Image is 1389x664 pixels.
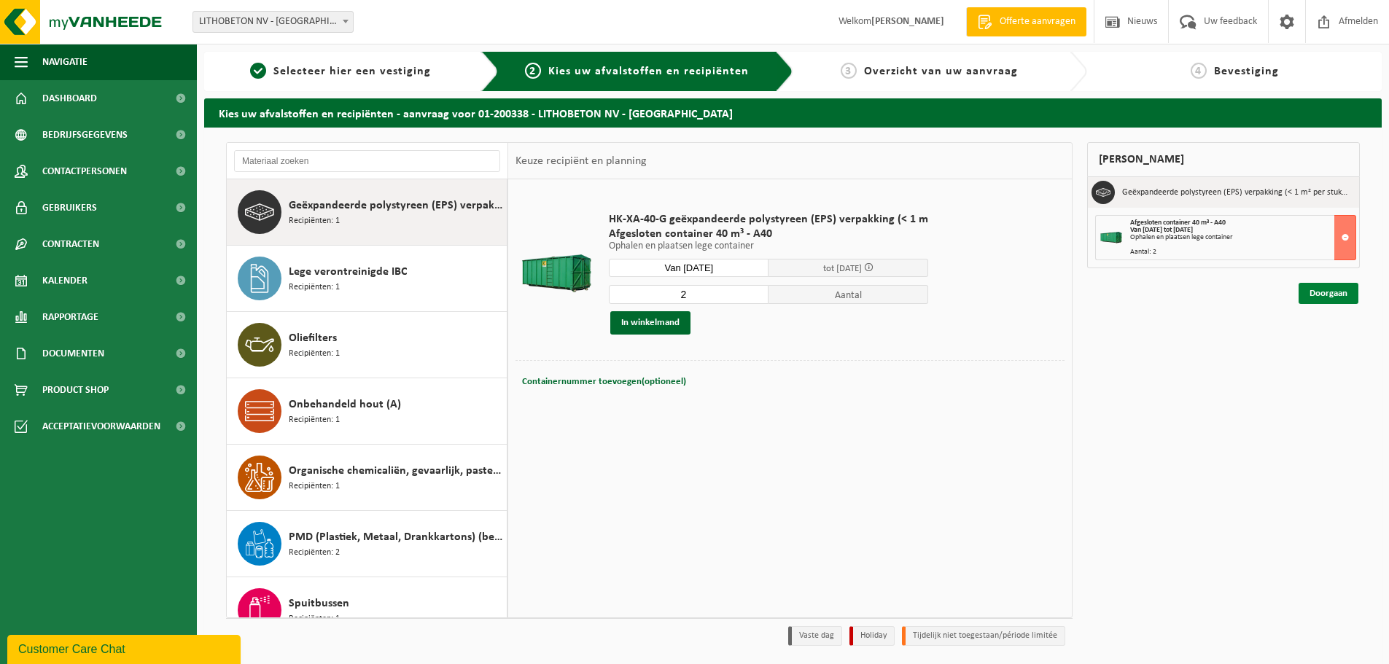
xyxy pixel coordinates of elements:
[788,626,842,646] li: Vaste dag
[42,117,128,153] span: Bedrijfsgegevens
[996,15,1079,29] span: Offerte aanvragen
[7,632,244,664] iframe: chat widget
[42,226,99,262] span: Contracten
[204,98,1382,127] h2: Kies uw afvalstoffen en recipiënten - aanvraag voor 01-200338 - LITHOBETON NV - [GEOGRAPHIC_DATA]
[289,329,337,347] span: Oliefilters
[289,281,340,294] span: Recipiënten: 1
[1122,181,1348,204] h3: Geëxpandeerde polystyreen (EPS) verpakking (< 1 m² per stuk), recycleerbaar
[823,264,862,273] span: tot [DATE]
[289,462,503,480] span: Organische chemicaliën, gevaarlijk, pasteus
[289,546,340,560] span: Recipiënten: 2
[609,241,928,251] p: Ophalen en plaatsen lege container
[609,259,769,277] input: Selecteer datum
[42,44,87,80] span: Navigatie
[42,372,109,408] span: Product Shop
[289,197,503,214] span: Geëxpandeerde polystyreen (EPS) verpakking (< 1 m² per stuk), recycleerbaar
[289,612,340,626] span: Recipiënten: 1
[42,335,104,372] span: Documenten
[211,63,470,80] a: 1Selecteer hier een vestiging
[522,377,686,386] span: Containernummer toevoegen(optioneel)
[849,626,895,646] li: Holiday
[521,372,688,392] button: Containernummer toevoegen(optioneel)
[841,63,857,79] span: 3
[871,16,944,27] strong: [PERSON_NAME]
[42,190,97,226] span: Gebruikers
[289,528,503,546] span: PMD (Plastiek, Metaal, Drankkartons) (bedrijven)
[227,246,507,312] button: Lege verontreinigde IBC Recipiënten: 1
[289,214,340,228] span: Recipiënten: 1
[227,511,507,577] button: PMD (Plastiek, Metaal, Drankkartons) (bedrijven) Recipiënten: 2
[525,63,541,79] span: 2
[289,595,349,612] span: Spuitbussen
[548,66,749,77] span: Kies uw afvalstoffen en recipiënten
[1130,219,1226,227] span: Afgesloten container 40 m³ - A40
[234,150,500,172] input: Materiaal zoeken
[289,396,401,413] span: Onbehandeld hout (A)
[250,63,266,79] span: 1
[42,299,98,335] span: Rapportage
[289,347,340,361] span: Recipiënten: 1
[1130,249,1355,256] div: Aantal: 2
[289,413,340,427] span: Recipiënten: 1
[1214,66,1279,77] span: Bevestiging
[1130,234,1355,241] div: Ophalen en plaatsen lege container
[192,11,354,33] span: LITHOBETON NV - SNAASKERKE
[966,7,1086,36] a: Offerte aanvragen
[610,311,690,335] button: In winkelmand
[508,143,654,179] div: Keuze recipiënt en planning
[609,212,928,227] span: HK-XA-40-G geëxpandeerde polystyreen (EPS) verpakking (< 1 m
[289,480,340,493] span: Recipiënten: 1
[42,262,87,299] span: Kalender
[1299,283,1358,304] a: Doorgaan
[227,577,507,644] button: Spuitbussen Recipiënten: 1
[1087,142,1360,177] div: [PERSON_NAME]
[609,227,928,241] span: Afgesloten container 40 m³ - A40
[1191,63,1207,79] span: 4
[902,626,1065,646] li: Tijdelijk niet toegestaan/période limitée
[769,285,928,304] span: Aantal
[289,263,407,281] span: Lege verontreinigde IBC
[227,312,507,378] button: Oliefilters Recipiënten: 1
[227,378,507,445] button: Onbehandeld hout (A) Recipiënten: 1
[227,179,507,246] button: Geëxpandeerde polystyreen (EPS) verpakking (< 1 m² per stuk), recycleerbaar Recipiënten: 1
[227,445,507,511] button: Organische chemicaliën, gevaarlijk, pasteus Recipiënten: 1
[42,408,160,445] span: Acceptatievoorwaarden
[42,153,127,190] span: Contactpersonen
[273,66,431,77] span: Selecteer hier een vestiging
[864,66,1018,77] span: Overzicht van uw aanvraag
[42,80,97,117] span: Dashboard
[193,12,353,32] span: LITHOBETON NV - SNAASKERKE
[1130,226,1193,234] strong: Van [DATE] tot [DATE]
